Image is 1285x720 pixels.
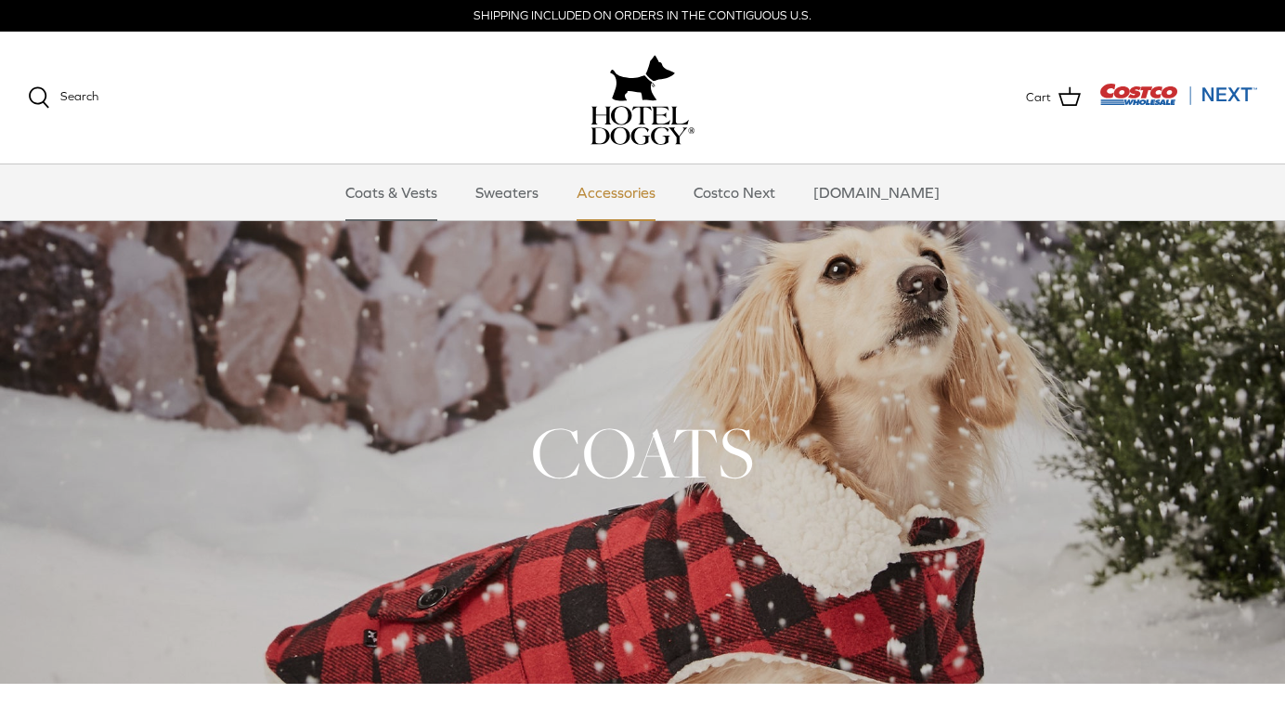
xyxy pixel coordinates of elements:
[591,106,694,145] img: hoteldoggycom
[560,164,672,220] a: Accessories
[329,164,454,220] a: Coats & Vests
[28,86,98,109] a: Search
[797,164,956,220] a: [DOMAIN_NAME]
[1026,88,1051,108] span: Cart
[28,407,1257,498] h1: COATS
[1099,95,1257,109] a: Visit Costco Next
[459,164,555,220] a: Sweaters
[591,50,694,145] a: hoteldoggy.com hoteldoggycom
[1026,85,1081,110] a: Cart
[60,89,98,103] span: Search
[677,164,792,220] a: Costco Next
[610,50,675,106] img: hoteldoggy.com
[1099,83,1257,106] img: Costco Next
